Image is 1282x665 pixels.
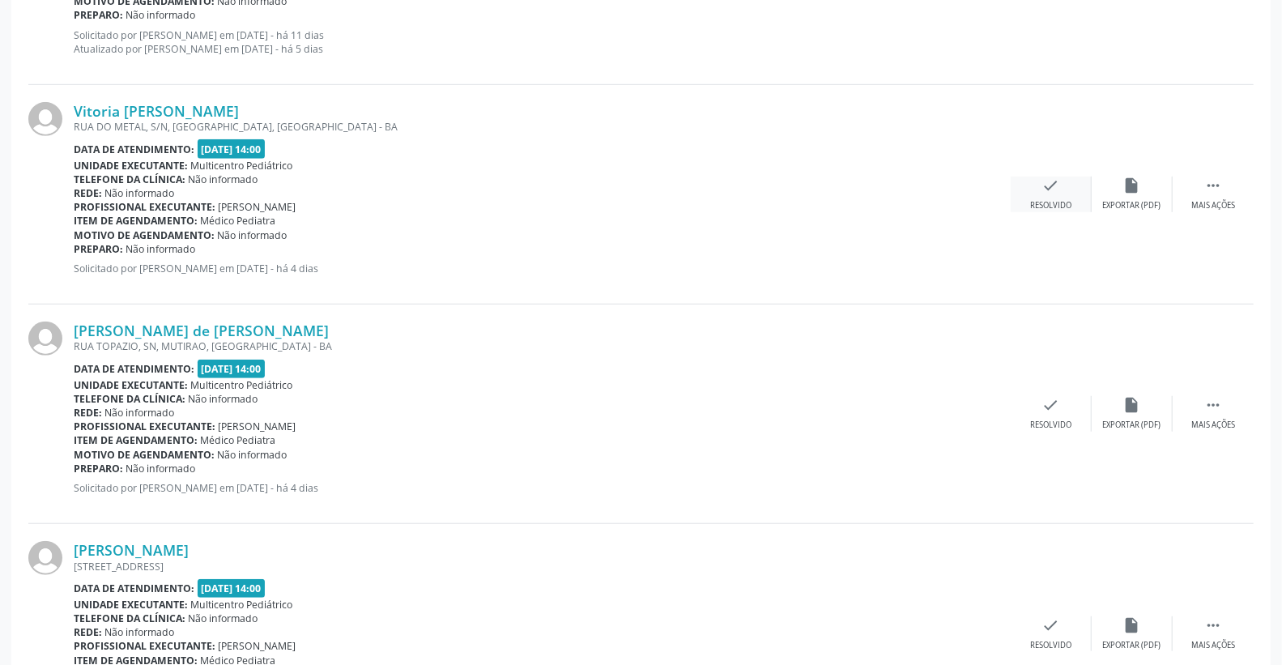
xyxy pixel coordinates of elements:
b: Unidade executante: [74,378,188,392]
a: Vitoria [PERSON_NAME] [74,102,239,120]
i:  [1204,177,1222,194]
i:  [1204,396,1222,414]
span: Não informado [189,612,258,625]
b: Telefone da clínica: [74,392,185,406]
span: Não informado [218,228,287,242]
p: Solicitado por [PERSON_NAME] em [DATE] - há 4 dias [74,262,1011,275]
p: Solicitado por [PERSON_NAME] em [DATE] - há 4 dias [74,481,1011,495]
span: Não informado [189,392,258,406]
span: Não informado [105,186,175,200]
b: Unidade executante: [74,598,188,612]
span: Não informado [105,625,175,639]
div: Mais ações [1191,200,1235,211]
a: [PERSON_NAME] [74,541,189,559]
div: RUA TOPAZIO, SN, MUTIRAO, [GEOGRAPHIC_DATA] - BA [74,339,1011,353]
div: Exportar (PDF) [1103,640,1161,651]
div: Exportar (PDF) [1103,200,1161,211]
a: [PERSON_NAME] de [PERSON_NAME] [74,322,329,339]
span: [DATE] 14:00 [198,139,266,158]
b: Rede: [74,406,102,420]
span: [PERSON_NAME] [219,639,296,653]
b: Profissional executante: [74,200,215,214]
b: Preparo: [74,242,123,256]
i: check [1042,616,1060,634]
div: [STREET_ADDRESS] [74,560,1011,573]
span: [PERSON_NAME] [219,200,296,214]
b: Motivo de agendamento: [74,228,215,242]
b: Item de agendamento: [74,433,198,447]
span: Multicentro Pediátrico [191,598,293,612]
b: Preparo: [74,8,123,22]
i:  [1204,616,1222,634]
b: Data de atendimento: [74,143,194,156]
span: Médico Pediatra [201,214,276,228]
b: Profissional executante: [74,420,215,433]
div: Exportar (PDF) [1103,420,1161,431]
b: Telefone da clínica: [74,612,185,625]
span: Não informado [218,448,287,462]
b: Data de atendimento: [74,582,194,595]
p: Solicitado por [PERSON_NAME] em [DATE] - há 11 dias Atualizado por [PERSON_NAME] em [DATE] - há 5... [74,28,1011,56]
b: Unidade executante: [74,159,188,173]
span: Não informado [189,173,258,186]
span: [DATE] 14:00 [198,360,266,378]
i: insert_drive_file [1123,177,1141,194]
b: Rede: [74,625,102,639]
b: Telefone da clínica: [74,173,185,186]
b: Rede: [74,186,102,200]
span: Não informado [126,8,196,22]
div: Resolvido [1030,640,1071,651]
b: Item de agendamento: [74,214,198,228]
div: Resolvido [1030,420,1071,431]
b: Profissional executante: [74,639,215,653]
div: Resolvido [1030,200,1071,211]
i: insert_drive_file [1123,396,1141,414]
i: insert_drive_file [1123,616,1141,634]
b: Data de atendimento: [74,362,194,376]
span: Multicentro Pediátrico [191,378,293,392]
img: img [28,322,62,356]
span: [DATE] 14:00 [198,579,266,598]
span: Médico Pediatra [201,433,276,447]
img: img [28,541,62,575]
img: img [28,102,62,136]
span: Não informado [126,462,196,475]
div: Mais ações [1191,640,1235,651]
i: check [1042,177,1060,194]
i: check [1042,396,1060,414]
div: Mais ações [1191,420,1235,431]
span: Não informado [126,242,196,256]
div: RUA DO METAL, S/N, [GEOGRAPHIC_DATA], [GEOGRAPHIC_DATA] - BA [74,120,1011,134]
span: Multicentro Pediátrico [191,159,293,173]
span: [PERSON_NAME] [219,420,296,433]
span: Não informado [105,406,175,420]
b: Motivo de agendamento: [74,448,215,462]
b: Preparo: [74,462,123,475]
